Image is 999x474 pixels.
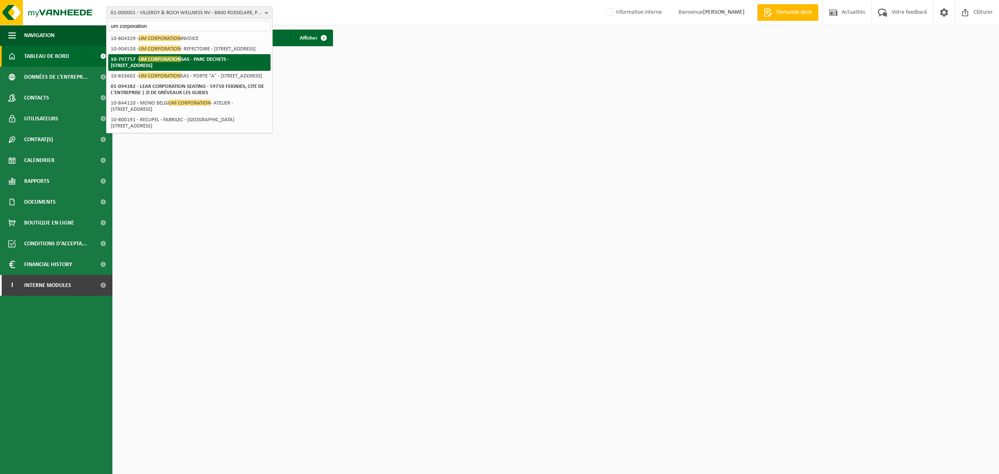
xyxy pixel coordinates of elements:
li: 10-800191 - RECUPEL - FABRILEC - [GEOGRAPHIC_DATA][STREET_ADDRESS] [108,115,271,131]
li: 10-833602 - SAS - PORTE "A" - [STREET_ADDRESS] [108,71,271,81]
span: Contrat(s) [24,129,53,150]
span: Rapports [24,171,50,192]
span: UM CORPORATION [139,72,181,79]
input: Chercher des succursales liées [108,21,271,31]
span: Afficher [300,35,318,41]
span: Navigation [24,25,55,46]
span: Utilisateurs [24,108,58,129]
span: Documents [24,192,56,212]
span: Interne modules [24,275,71,296]
li: 10-844120 - MONO BELGI - ATELIER - [STREET_ADDRESS] [108,98,271,115]
span: UM CORPORATION [139,35,181,41]
span: Contacts [24,87,49,108]
span: Financial History [24,254,72,275]
span: Conditions d'accepta... [24,233,87,254]
strong: 01-094382 - LEAR CORPORATION SEATING - 59750 FEIGNIES, CITE DE L'ENTREPRISE | ZI DE GRÉVEAUX LES ... [111,84,264,95]
span: Demande devis [774,8,814,17]
span: I [8,275,16,296]
span: UM CORPORATION [139,45,181,52]
a: Afficher [293,30,332,46]
strong: [PERSON_NAME] [703,9,745,15]
span: Boutique en ligne [24,212,74,233]
strong: 10-797757 - SAS - PARC DECHETS - [STREET_ADDRESS] [111,56,229,68]
label: Information interne [604,6,662,19]
span: Tableau de bord [24,46,69,67]
span: UM CORPORATION [139,56,181,62]
span: UM CORPORATION [169,100,211,106]
li: 10-904520 - - REFECTOIRE - [STREET_ADDRESS] [108,44,271,54]
span: Calendrier [24,150,55,171]
button: 01-000001 - VILLEROY & BOCH WELLNESS NV - 8800 ROESELARE, POPULIERSTRAAT 1 [106,6,273,19]
li: 10-804329 - INVOICE [108,33,271,44]
a: Demande devis [757,4,818,21]
span: 01-000001 - VILLEROY & BOCH WELLNESS NV - 8800 ROESELARE, POPULIERSTRAAT 1 [111,7,261,19]
span: Données de l'entrepr... [24,67,88,87]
